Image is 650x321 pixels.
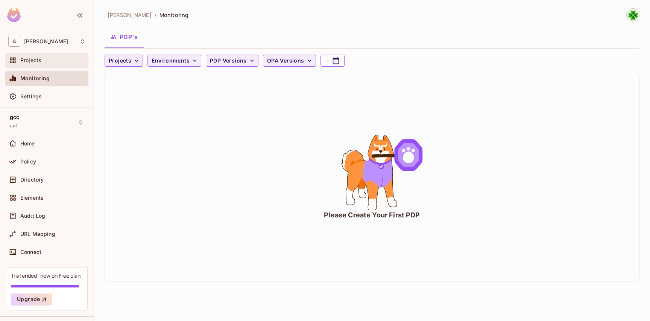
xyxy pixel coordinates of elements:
[20,249,41,255] span: Connect
[152,56,190,66] span: Environments
[8,36,20,47] span: A
[20,141,35,147] span: Home
[147,55,201,67] button: Environments
[20,75,50,81] span: Monitoring
[20,177,44,183] span: Directory
[20,57,41,63] span: Projects
[206,55,258,67] button: PDP Versions
[105,55,143,67] button: Projects
[155,11,156,18] li: /
[108,11,152,18] span: the active workspace
[105,28,144,46] button: PDP's
[316,135,428,210] div: animation
[7,8,21,22] img: SReyMgAAAABJRU5ErkJggg==
[20,231,55,237] span: URL Mapping
[320,55,345,67] button: -
[627,9,639,21] img: dajiang
[10,123,17,129] span: uat
[20,195,44,201] span: Elements
[11,293,52,306] button: Upgrade
[20,93,42,99] span: Settings
[10,114,19,120] span: gcc
[210,56,247,66] span: PDP Versions
[324,210,420,220] div: Please Create Your First PDP
[263,55,316,67] button: OPA Versions
[20,213,45,219] span: Audit Log
[109,56,131,66] span: Projects
[20,159,36,165] span: Policy
[159,11,188,18] span: Monitoring
[24,38,68,44] span: Workspace: andy
[267,56,304,66] span: OPA Versions
[11,272,80,279] div: Trial ended- now on Free plan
